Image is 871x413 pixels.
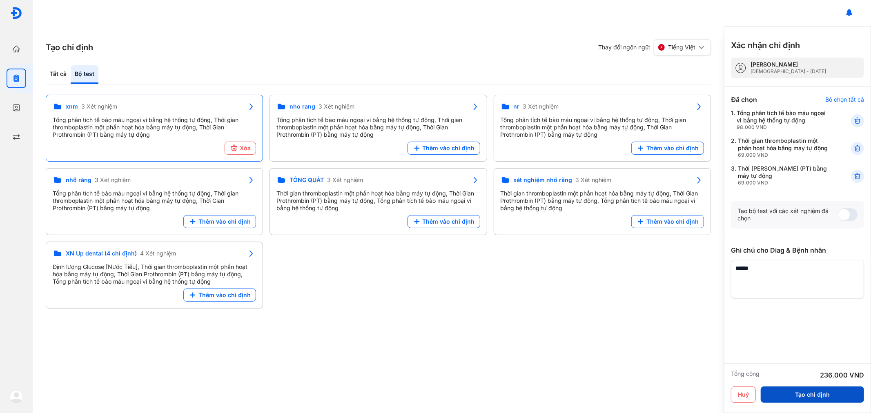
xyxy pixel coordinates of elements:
img: logo [10,390,23,403]
div: 2. [731,137,831,158]
div: Tổng cộng [731,370,760,380]
span: 3 Xét nghiệm [327,176,363,184]
div: Tổng phân tích tế bào máu ngoại vi bằng hệ thống tự động [737,109,831,131]
span: nhổ răng [66,176,91,184]
div: Bỏ chọn tất cả [825,96,864,103]
button: Thêm vào chỉ định [631,215,704,228]
div: Thời gian thromboplastin một phần hoạt hóa bằng máy tự động, Thời Gian Prothrombin (PT) bằng máy ... [501,190,704,212]
span: TỔNG QUÁT [290,176,324,184]
span: Xóa [240,144,251,152]
span: 3 Xét nghiệm [523,103,559,110]
button: Thêm vào chỉ định [408,142,480,155]
span: 3 Xét nghiệm [319,103,354,110]
div: Thời [PERSON_NAME] (PT) bằng máy tự động [738,165,831,186]
span: Thêm vào chỉ định [423,144,475,152]
div: 69.000 VND [738,152,831,158]
div: Tổng phân tích tế bào máu ngoại vi bằng hệ thống tự động, Thời gian thromboplastin một phần hoạt ... [53,190,256,212]
button: Xóa [225,142,256,155]
div: Ghi chú cho Diag & Bệnh nhân [731,245,864,255]
span: nr [514,103,520,110]
span: xnm [66,103,78,110]
span: Thêm vào chỉ định [646,144,699,152]
span: Thêm vào chỉ định [423,218,475,225]
button: Huỷ [731,386,756,403]
div: Tổng phân tích tế bào máu ngoại vi bằng hệ thống tự động, Thời gian thromboplastin một phần hoạt ... [53,116,256,138]
span: nho rang [290,103,315,110]
div: Tạo bộ test với các xét nghiệm đã chọn [737,207,838,222]
div: Thời gian thromboplastin một phần hoạt hóa bằng máy tự động, Thời Gian Prothrombin (PT) bằng máy ... [276,190,480,212]
span: 3 Xét nghiệm [576,176,612,184]
div: Thời gian thromboplastin một phần hoạt hóa bằng máy tự động [738,137,831,158]
span: Thêm vào chỉ định [646,218,699,225]
span: 3 Xét nghiệm [95,176,131,184]
button: Thêm vào chỉ định [631,142,704,155]
div: [DEMOGRAPHIC_DATA] - [DATE] [751,68,826,75]
h3: Tạo chỉ định [46,42,93,53]
div: Bộ test [71,65,98,84]
button: Thêm vào chỉ định [408,215,480,228]
div: [PERSON_NAME] [751,61,826,68]
div: Tất cả [46,65,71,84]
button: Thêm vào chỉ định [183,289,256,302]
div: 236.000 VND [820,370,864,380]
span: 4 Xét nghiệm [140,250,176,257]
div: Tổng phân tích tế bào máu ngoại vi bằng hệ thống tự động, Thời gian thromboplastin một phần hoạt ... [501,116,704,138]
div: Thay đổi ngôn ngữ: [598,39,711,56]
button: Thêm vào chỉ định [183,215,256,228]
div: 1. [731,109,831,131]
span: XN Up dental (4 chỉ định) [66,250,137,257]
div: 69.000 VND [738,180,831,186]
div: Tổng phân tích tế bào máu ngoại vi bằng hệ thống tự động, Thời gian thromboplastin một phần hoạt ... [276,116,480,138]
div: Đã chọn [731,95,757,104]
span: Tiếng Việt [668,44,695,51]
button: Tạo chỉ định [761,386,864,403]
div: Định lượng Glucose [Nước Tiểu], Thời gian thromboplastin một phần hoạt hóa bằng máy tự động, Thời... [53,263,256,285]
span: 3 Xét nghiệm [81,103,117,110]
span: Thêm vào chỉ định [198,218,251,225]
h3: Xác nhận chỉ định [731,40,800,51]
div: 98.000 VND [737,124,831,131]
span: xét nghiệm nhổ răng [514,176,572,184]
div: 3. [731,165,831,186]
span: Thêm vào chỉ định [198,291,251,299]
img: logo [10,7,22,19]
